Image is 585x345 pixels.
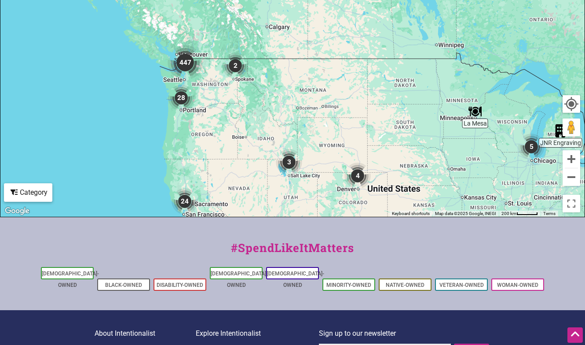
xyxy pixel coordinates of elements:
a: Veteran-Owned [439,282,484,288]
p: Sign up to our newsletter [319,328,491,339]
p: About Intentionalist [95,328,196,339]
a: Open this area in Google Maps (opens a new window) [3,205,32,217]
button: Zoom out [563,168,580,186]
a: [DEMOGRAPHIC_DATA]-Owned [267,271,324,288]
a: [DEMOGRAPHIC_DATA]-Owned [211,271,268,288]
img: Google [3,205,32,217]
div: Scroll Back to Top [567,327,583,343]
button: Keyboard shortcuts [392,211,430,217]
button: Toggle fullscreen view [562,194,581,213]
span: Map data ©2025 Google, INEGI [435,211,496,216]
button: Zoom in [563,150,580,168]
a: Native-Owned [386,282,424,288]
a: Disability-Owned [157,282,203,288]
button: Drag Pegman onto the map to open Street View [563,119,580,136]
div: 5 [518,134,545,160]
div: Filter by category [4,183,52,202]
div: 28 [168,85,194,111]
div: Category [5,184,51,201]
div: 3 [276,149,302,175]
div: 447 [168,45,203,80]
button: Your Location [563,95,580,113]
a: [DEMOGRAPHIC_DATA]-Owned [42,271,99,288]
button: Map Scale: 200 km per 45 pixels [499,211,541,217]
div: La Mesa [468,105,482,118]
a: Black-Owned [105,282,142,288]
span: 200 km [501,211,516,216]
p: Explore Intentionalist [196,328,319,339]
a: Woman-Owned [497,282,538,288]
div: 2 [222,52,249,79]
a: Terms [543,211,556,216]
div: 24 [172,188,198,215]
a: Minority-Owned [326,282,371,288]
div: 4 [344,163,371,189]
div: JNR Engraving [554,124,567,137]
